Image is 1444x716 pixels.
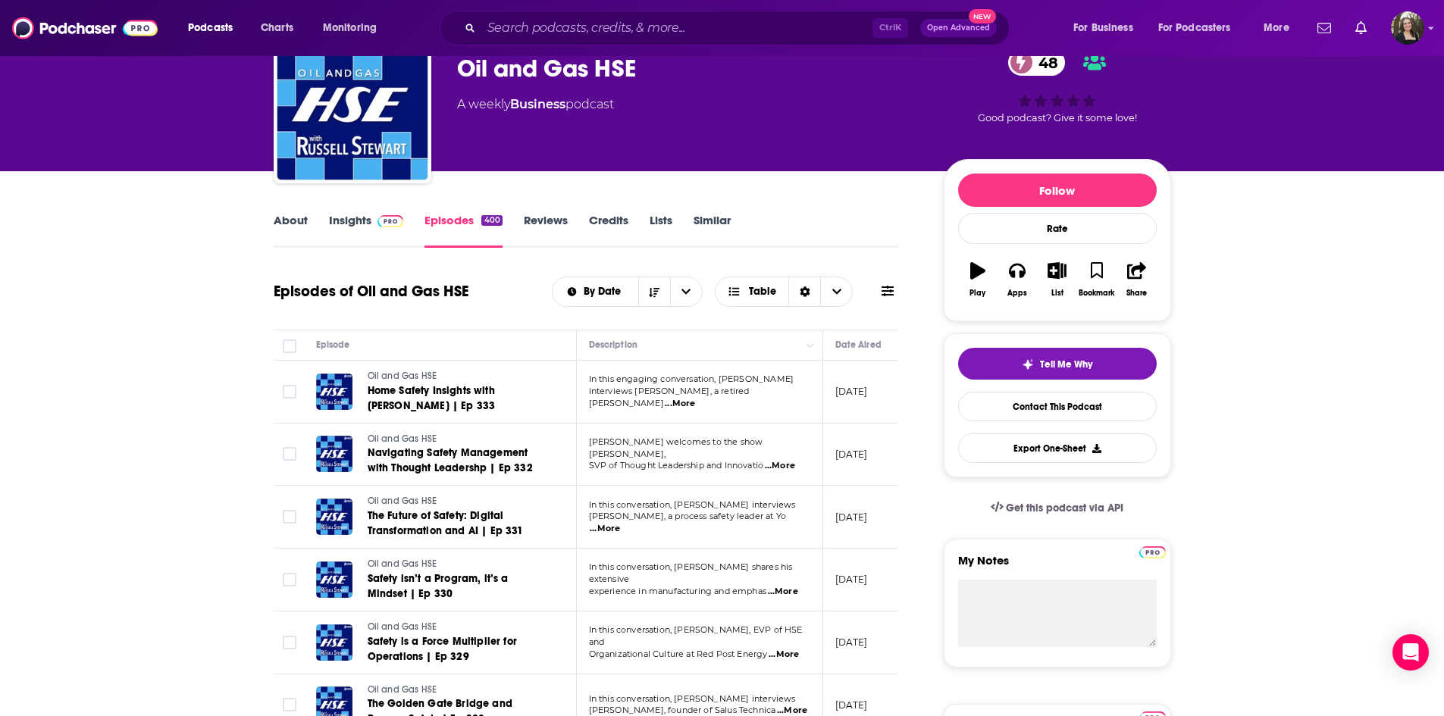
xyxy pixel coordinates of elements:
div: Search podcasts, credits, & more... [454,11,1024,45]
span: Toggle select row [283,573,296,586]
span: Organizational Culture at Red Post Energy [589,649,768,659]
div: Apps [1007,289,1027,298]
button: open menu [1148,16,1253,40]
button: List [1037,252,1076,307]
a: 48 [1008,49,1066,76]
a: Similar [694,213,731,248]
span: Logged in as jessicasunpr [1391,11,1424,45]
span: Toggle select row [283,510,296,524]
img: User Profile [1391,11,1424,45]
span: By Date [584,286,626,297]
span: ...More [769,649,799,661]
span: ...More [590,523,620,535]
span: Open Advanced [927,24,990,32]
span: Oil and Gas HSE [368,371,437,381]
div: Bookmark [1079,289,1114,298]
span: Toggle select row [283,698,296,711]
div: 48Good podcast? Give it some love! [944,39,1171,133]
button: Show profile menu [1391,11,1424,45]
img: Podchaser Pro [1139,546,1166,558]
span: interviews [PERSON_NAME], a retired [PERSON_NAME] [589,386,750,408]
span: The Future of Safety: Digital Transformation and AI | Ep 331 [368,509,524,537]
span: In this conversation, [PERSON_NAME] interviews [589,693,796,704]
p: [DATE] [835,448,868,461]
button: open menu [1253,16,1308,40]
a: InsightsPodchaser Pro [329,213,404,248]
button: Apps [998,252,1037,307]
a: About [274,213,308,248]
div: Sort Direction [788,277,820,306]
a: Oil and Gas HSE [368,370,550,383]
button: Column Actions [801,336,819,355]
a: Oil and Gas HSE [368,433,550,446]
div: Rate [958,213,1157,244]
span: Navigating Safety Management with Thought Leadershp | Ep 332 [368,446,533,474]
span: ...More [768,586,798,598]
span: experience in manufacturing and emphas [589,586,767,596]
p: [DATE] [835,699,868,711]
span: Toggle select row [283,636,296,649]
span: SVP of Thought Leadership and Innovatio [589,460,764,471]
button: Follow [958,174,1157,207]
h1: Episodes of Oil and Gas HSE [274,282,468,301]
span: Oil and Gas HSE [368,496,437,506]
span: Tell Me Why [1040,358,1092,371]
p: [DATE] [835,573,868,586]
button: Export One-Sheet [958,433,1157,463]
a: Get this podcast via API [979,489,1136,527]
span: Ctrl K [872,18,908,38]
span: Good podcast? Give it some love! [978,112,1137,124]
img: tell me why sparkle [1022,358,1034,371]
button: open menu [177,16,252,40]
span: Podcasts [188,17,233,39]
button: open menu [553,286,638,297]
a: The Future of Safety: Digital Transformation and AI | Ep 331 [368,508,550,539]
div: 400 [481,215,502,226]
span: Oil and Gas HSE [368,684,437,695]
p: [DATE] [835,511,868,524]
button: open menu [312,16,396,40]
div: Episode [316,336,350,354]
span: Home Safety Insights with [PERSON_NAME] | Ep 333 [368,384,496,412]
button: Bookmark [1077,252,1117,307]
a: Episodes400 [424,213,502,248]
button: Share [1117,252,1156,307]
a: Oil and Gas HSE [368,558,550,571]
span: Toggle select row [283,385,296,399]
a: Business [510,97,565,111]
span: Toggle select row [283,447,296,461]
a: Charts [251,16,302,40]
div: A weekly podcast [457,95,614,114]
a: Safety is a Force Multiplier for Operations | Ep 329 [368,634,550,664]
a: Oil and Gas HSE [368,495,550,508]
button: Choose View [715,277,854,307]
span: Oil and Gas HSE [368,558,437,569]
a: Lists [650,213,672,248]
a: Contact This Podcast [958,392,1157,421]
div: Description [589,336,637,354]
a: Show notifications dropdown [1311,15,1337,41]
p: [DATE] [835,385,868,398]
button: Sort Direction [638,277,670,306]
span: ...More [765,460,795,472]
div: Date Aired [835,336,882,354]
a: Oil and Gas HSE [368,621,550,634]
span: Safety is a Force Multiplier for Operations | Ep 329 [368,635,517,663]
span: ...More [665,398,695,410]
a: Safety isn’t a Program, it’s a Mindset | Ep 330 [368,571,550,602]
span: In this conversation, [PERSON_NAME] shares his extensive [589,561,793,584]
span: More [1264,17,1289,39]
span: 48 [1023,49,1066,76]
a: Reviews [524,213,568,248]
img: Podchaser - Follow, Share and Rate Podcasts [12,14,158,42]
div: Open Intercom Messenger [1392,634,1429,671]
span: Monitoring [323,17,377,39]
span: [PERSON_NAME] welcomes to the show [PERSON_NAME], [589,436,763,459]
a: Show notifications dropdown [1349,15,1373,41]
div: List [1051,289,1063,298]
button: Play [958,252,998,307]
label: My Notes [958,553,1157,580]
span: Table [749,286,776,297]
